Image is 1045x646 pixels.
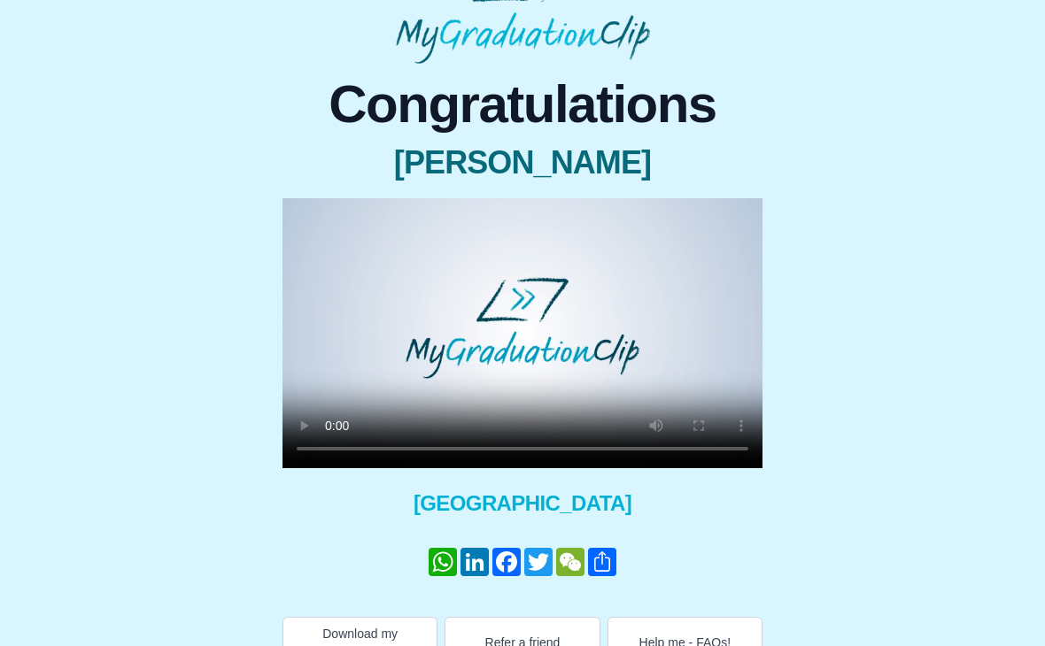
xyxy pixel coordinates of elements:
[491,548,522,576] a: Facebook
[427,548,459,576] a: WhatsApp
[283,78,762,131] span: Congratulations
[459,548,491,576] a: LinkedIn
[586,548,618,576] a: Share
[554,548,586,576] a: WeChat
[522,548,554,576] a: Twitter
[283,145,762,181] span: [PERSON_NAME]
[283,489,762,518] span: [GEOGRAPHIC_DATA]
